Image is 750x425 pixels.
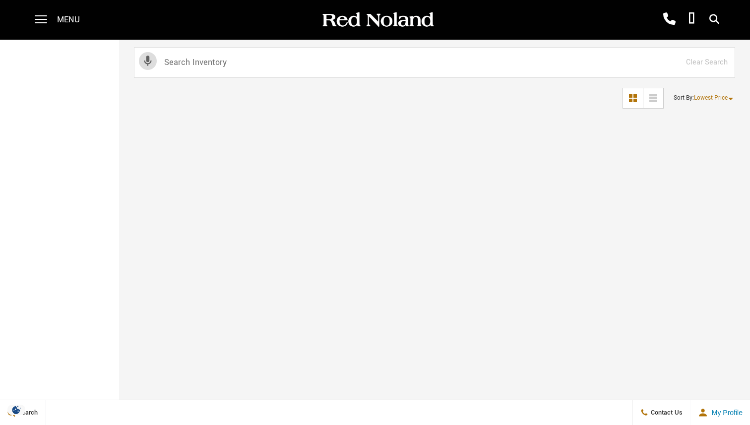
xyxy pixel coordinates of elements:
button: Open user profile menu [690,400,750,425]
span: My Profile [708,409,743,417]
span: Lowest Price [694,94,728,102]
span: Contact Us [648,408,683,417]
img: Opt-Out Icon [5,405,28,415]
span: Sort By : [674,94,694,102]
img: Red Noland Auto Group [320,11,435,29]
input: Search Inventory [134,47,735,78]
section: Click to Open Cookie Consent Modal [5,405,28,415]
svg: Click to toggle on voice search [139,52,157,70]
